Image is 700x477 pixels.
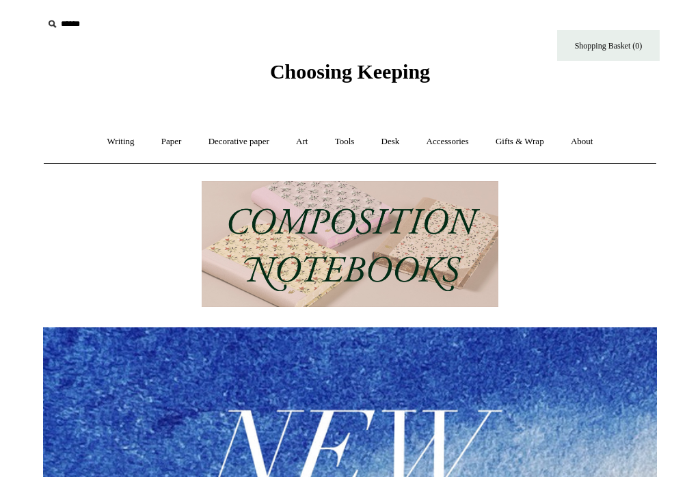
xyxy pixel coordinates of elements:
a: Decorative paper [196,124,282,160]
span: Choosing Keeping [270,60,430,83]
a: Choosing Keeping [270,71,430,81]
a: Writing [95,124,147,160]
a: Art [284,124,320,160]
a: About [558,124,606,160]
img: 202302 Composition ledgers.jpg__PID:69722ee6-fa44-49dd-a067-31375e5d54ec [202,181,498,308]
a: Accessories [414,124,481,160]
a: Gifts & Wrap [483,124,556,160]
a: Paper [149,124,194,160]
a: Tools [323,124,367,160]
a: Shopping Basket (0) [557,30,660,61]
a: Desk [369,124,412,160]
